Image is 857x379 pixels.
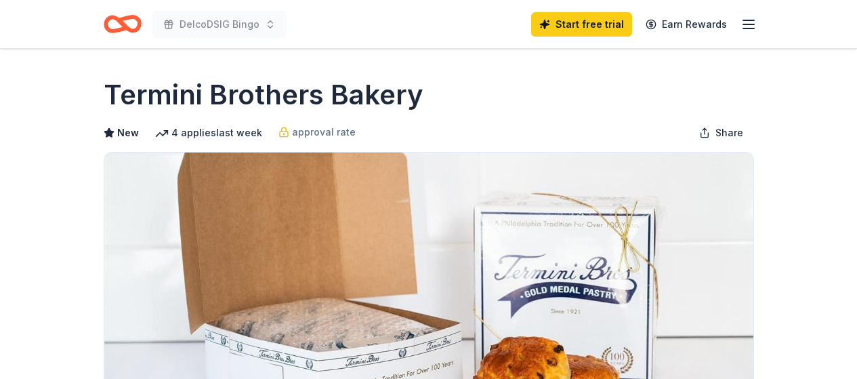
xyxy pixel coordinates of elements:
[104,8,142,40] a: Home
[531,12,632,37] a: Start free trial
[715,125,743,141] span: Share
[637,12,735,37] a: Earn Rewards
[117,125,139,141] span: New
[278,124,356,140] a: approval rate
[292,124,356,140] span: approval rate
[688,119,754,146] button: Share
[180,16,259,33] span: DelcoDSIG Bingo
[155,125,262,141] div: 4 applies last week
[152,11,287,38] button: DelcoDSIG Bingo
[104,76,423,114] h1: Termini Brothers Bakery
